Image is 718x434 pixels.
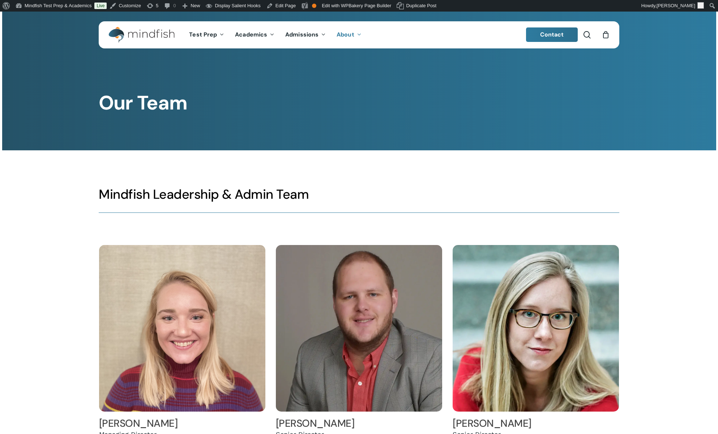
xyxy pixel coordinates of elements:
[285,31,319,38] span: Admissions
[99,186,619,203] h3: Mindfish Leadership & Admin Team
[99,245,265,411] img: Hailey Andler
[94,3,107,9] a: Live
[189,31,217,38] span: Test Prep
[312,4,316,8] div: OK
[235,31,267,38] span: Academics
[276,417,355,430] a: [PERSON_NAME]
[453,245,619,412] img: Helen Terndrup
[331,32,367,38] a: About
[230,32,280,38] a: Academics
[276,245,442,411] img: Mac Wetherbee
[453,417,531,430] a: [PERSON_NAME]
[526,27,578,42] a: Contact
[99,91,619,115] h1: Our Team
[99,417,178,430] a: [PERSON_NAME]
[184,32,230,38] a: Test Prep
[337,31,354,38] span: About
[657,3,695,8] span: [PERSON_NAME]
[99,21,619,48] header: Main Menu
[602,31,610,39] a: Cart
[540,31,564,38] span: Contact
[184,21,367,48] nav: Main Menu
[280,32,331,38] a: Admissions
